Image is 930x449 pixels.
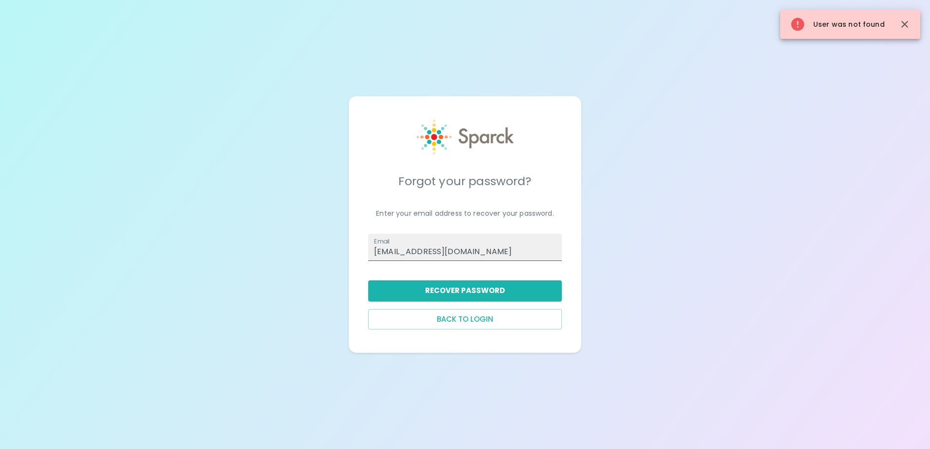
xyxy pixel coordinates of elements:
img: Sparck logo [417,120,514,155]
label: Email [374,237,390,245]
button: Recover Password [368,280,562,301]
div: User was not found [790,13,885,36]
button: Back to login [368,309,562,329]
h5: Forgot your password? [368,173,562,189]
p: Enter your email address to recover your password. [368,208,562,218]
